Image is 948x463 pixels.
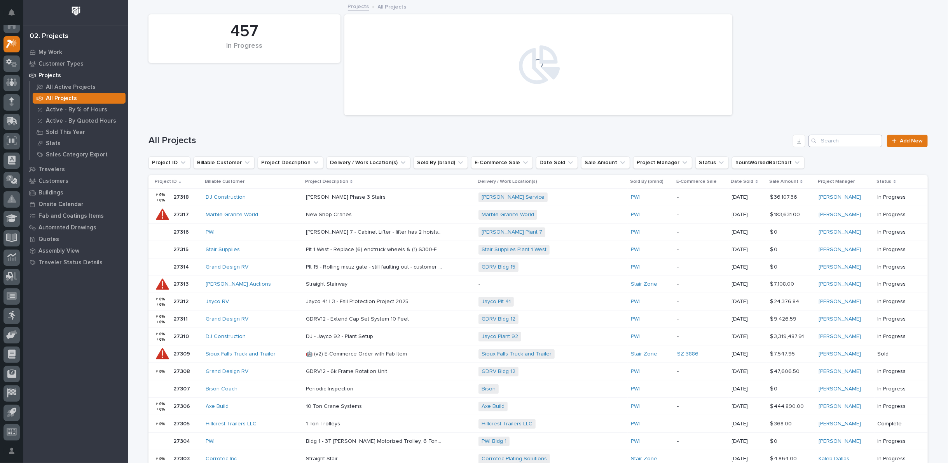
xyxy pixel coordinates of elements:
p: Customers [38,178,68,185]
p: 1 Ton Trolleys [306,419,342,427]
a: Customers [23,175,128,187]
a: My Work [23,46,128,58]
a: Hillcrest Trailers LLC [482,421,532,427]
p: 27306 [173,402,192,410]
p: $ 444,890.00 [770,402,805,410]
button: hoursWorkedBarChart [732,156,805,169]
p: 27312 [173,297,190,305]
a: Stats [30,138,128,149]
p: Onsite Calendar [38,201,84,208]
a: Onsite Calendar [23,198,128,210]
h1: All Projects [148,135,790,146]
p: $ 3,319,487.91 [770,332,805,340]
p: [DATE] [732,298,764,305]
a: [PERSON_NAME] [819,281,861,288]
a: PWI [631,333,640,340]
p: Sold This Year [46,129,85,136]
p: $ 0 [770,384,779,392]
a: [PERSON_NAME] [819,368,861,375]
a: [PERSON_NAME] [819,264,861,271]
button: Project ID [148,156,190,169]
a: Corrotec Inc [206,456,237,462]
button: Billable Customer [194,156,255,169]
p: 27316 [173,227,190,236]
a: Projects [348,2,369,10]
a: [PERSON_NAME] [819,386,861,392]
p: Buildings [38,189,63,196]
a: PWI [631,246,640,253]
p: - [677,264,726,271]
p: 27309 [173,349,192,357]
a: DJ Construction [206,333,246,340]
a: Marble Granite World [482,212,534,218]
a: SZ 3886 [677,351,698,357]
p: 27305 [173,419,191,427]
a: PWI [206,438,215,445]
p: In Progress [878,438,915,445]
button: E-Commerce Sale [471,156,533,169]
p: 🤖 (v2) E-Commerce Order with Fab Item [306,349,409,357]
p: In Progress [878,281,915,288]
p: Plt 15 - Rolling mezz gate - still faulting out - customer wants sensors moved to inside [306,262,443,271]
p: [DATE] [732,386,764,392]
p: Status [877,177,892,186]
div: 457 [162,22,327,41]
tr: 2731827318 DJ Construction [PERSON_NAME] Phase 3 Stairs[PERSON_NAME] Phase 3 Stairs [PERSON_NAME]... [148,189,928,206]
a: Axe Build [482,403,505,410]
p: [DATE] [732,456,764,462]
a: Corrotec Plating Solutions [482,456,547,462]
p: [DATE] [732,194,764,201]
a: [PERSON_NAME] [819,212,861,218]
p: $ 4,864.00 [770,454,798,462]
p: In Progress [878,333,915,340]
p: 27303 [173,454,191,462]
a: Sioux Falls Truck and Trailer [206,351,276,357]
a: Jayco RV [206,298,229,305]
p: - [478,281,615,288]
div: Search [808,135,882,147]
a: Buildings [23,187,128,198]
p: Straight Stairway [306,279,349,288]
p: [DATE] [732,351,764,357]
p: In Progress [878,316,915,323]
tr: 2730827308 Grand Design RV GDRV12 - 6k Frame Rotation UnitGDRV12 - 6k Frame Rotation Unit GDRV Bl... [148,363,928,380]
tr: 2731327313 [PERSON_NAME] Auctions Straight StairwayStraight Stairway -Stair Zone -[DATE]$ 7,108.0... [148,276,928,293]
p: New Shop Cranes [306,210,353,218]
p: 27311 [173,314,189,323]
a: PWI [631,316,640,323]
p: - [677,403,726,410]
a: GDRV Bldg 15 [482,264,515,271]
p: All Projects [46,95,77,102]
p: Travelers [38,166,65,173]
a: PWI [631,212,640,218]
span: Add New [900,138,923,144]
p: Sales Category Export [46,151,108,158]
p: 27308 [173,367,192,375]
a: Sioux Falls Truck and Trailer [482,351,552,357]
p: [DATE] [732,403,764,410]
p: - [677,438,726,445]
a: GDRV Bldg 12 [482,316,515,323]
p: Plt 1 West - Replace (6) endtruck wheels & (1) S300-EMT trolley. [306,245,443,253]
a: Automated Drawings [23,222,128,233]
a: Stair Zone [631,281,657,288]
a: [PERSON_NAME] [819,421,861,427]
p: In Progress [878,403,915,410]
a: Grand Design RV [206,316,249,323]
p: GDRV12 - 6k Frame Rotation Unit [306,367,389,375]
p: In Progress [878,229,915,236]
p: Automated Drawings [38,224,96,231]
p: $ 36,107.36 [770,192,799,201]
p: Sold By (brand) [630,177,663,186]
p: All Active Projects [46,84,96,91]
p: Projects [38,72,61,79]
a: Customer Types [23,58,128,69]
a: Stair Zone [631,351,657,357]
button: Notifications [3,5,20,21]
p: GDRV12 - Extend Cap Set System 10 Feet [306,314,410,323]
p: - [677,421,726,427]
tr: 2730727307 Bison Coach Periodic InspectionPeriodic Inspection Bison PWI -[DATE]$ 0$ 0 [PERSON_NAM... [148,380,928,398]
tr: 2731227312 Jayco RV Jayco 41 L3 - Fall Protection Project 2025Jayco 41 L3 - Fall Protection Proje... [148,293,928,310]
p: - [677,212,726,218]
p: Customer Types [38,61,84,68]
